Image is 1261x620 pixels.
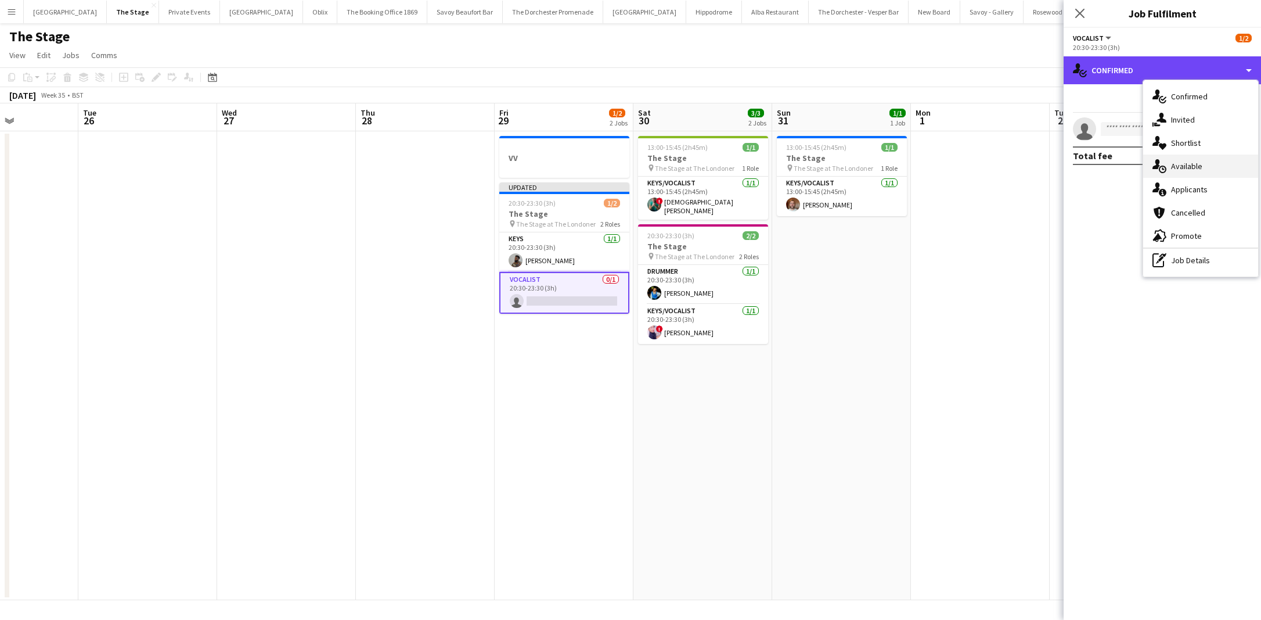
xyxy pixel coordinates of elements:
span: 1/1 [881,143,898,152]
h3: The Stage [638,241,768,252]
app-job-card: Updated20:30-23:30 (3h)1/2The Stage The Stage at The Londoner2 RolesKeys1/120:30-23:30 (3h)[PERSO... [499,182,629,314]
span: 2/2 [743,231,759,240]
span: 28 [359,114,375,127]
div: 20:30-23:30 (3h) [1073,43,1252,52]
div: Confirmed [1143,85,1258,108]
span: 1/1 [889,109,906,117]
a: Comms [87,48,122,63]
span: The Stage at The Londoner [655,252,734,261]
span: The Stage at The Londoner [516,220,596,228]
span: Week 35 [38,91,67,99]
app-job-card: VV [499,136,629,178]
span: 20:30-23:30 (3h) [647,231,694,240]
h3: Job Fulfilment [1064,6,1261,21]
div: [DATE] [9,89,36,101]
span: Jobs [62,50,80,60]
button: Private Events [159,1,220,23]
span: Comms [91,50,117,60]
button: [GEOGRAPHIC_DATA] [220,1,303,23]
div: Confirmed [1064,56,1261,84]
div: Job Details [1143,249,1258,272]
span: Tue [1054,107,1068,118]
div: Promote [1143,224,1258,248]
div: Cancelled [1143,201,1258,224]
h1: The Stage [9,28,70,45]
app-job-card: 20:30-23:30 (3h)2/2The Stage The Stage at The Londoner2 RolesDrummer1/120:30-23:30 (3h)[PERSON_NA... [638,224,768,344]
span: Sun [777,107,791,118]
span: Vocalist [1073,34,1104,42]
button: Hippodrome [686,1,742,23]
span: The Stage at The Londoner [794,164,873,173]
span: 29 [498,114,509,127]
div: BST [72,91,84,99]
span: 3/3 [748,109,764,117]
span: 2 Roles [600,220,620,228]
span: Thu [361,107,375,118]
button: Vocalist [1073,34,1113,42]
h3: The Stage [499,209,629,219]
span: Sat [638,107,651,118]
span: 13:00-15:45 (2h45m) [647,143,708,152]
span: 1/2 [1235,34,1252,42]
span: Tue [83,107,96,118]
button: [GEOGRAPHIC_DATA] [24,1,107,23]
button: The Dorchester - Vesper Bar [809,1,909,23]
span: 2 [1053,114,1068,127]
app-card-role: Vocalist0/120:30-23:30 (3h) [499,272,629,314]
span: ! [656,198,663,205]
app-card-role: Keys/Vocalist1/120:30-23:30 (3h)![PERSON_NAME] [638,304,768,344]
div: 2 Jobs [610,119,628,127]
div: Total fee [1073,150,1112,162]
button: Alba Restaurant [742,1,809,23]
app-job-card: 13:00-15:45 (2h45m)1/1The Stage The Stage at The Londoner1 RoleKeys/Vocalist1/113:00-15:45 (2h45m... [777,136,907,216]
a: Jobs [57,48,84,63]
a: View [5,48,30,63]
span: 20:30-23:30 (3h) [509,199,556,207]
button: New Board [909,1,960,23]
span: View [9,50,26,60]
button: The Stage [107,1,159,23]
div: Applicants [1143,178,1258,201]
span: The Stage at The Londoner [655,164,734,173]
app-job-card: 13:00-15:45 (2h45m)1/1The Stage The Stage at The Londoner1 RoleKeys/Vocalist1/113:00-15:45 (2h45m... [638,136,768,220]
app-card-role: Keys1/120:30-23:30 (3h)[PERSON_NAME] [499,232,629,272]
button: [GEOGRAPHIC_DATA] [603,1,686,23]
app-card-role: Keys/Vocalist1/113:00-15:45 (2h45m)![DEMOGRAPHIC_DATA][PERSON_NAME] [638,177,768,220]
app-card-role: Drummer1/120:30-23:30 (3h)[PERSON_NAME] [638,265,768,304]
a: Edit [33,48,55,63]
span: 1/2 [609,109,625,117]
span: 31 [775,114,791,127]
h3: VV [499,153,629,163]
button: The Dorchester Promenade [503,1,603,23]
button: Rosewood [GEOGRAPHIC_DATA] [1024,1,1137,23]
span: Wed [222,107,237,118]
h3: The Stage [638,153,768,163]
span: 13:00-15:45 (2h45m) [786,143,846,152]
div: Invited [1143,108,1258,131]
span: 27 [220,114,237,127]
h3: The Stage [777,153,907,163]
button: Savoy - Gallery [960,1,1024,23]
span: 1 Role [881,164,898,173]
div: Available [1143,155,1258,178]
span: Fri [499,107,509,118]
span: Mon [916,107,931,118]
button: The Booking Office 1869 [337,1,427,23]
span: Edit [37,50,51,60]
button: Oblix [303,1,337,23]
span: 1/1 [743,143,759,152]
span: 2 Roles [739,252,759,261]
span: 26 [81,114,96,127]
span: 1 Role [742,164,759,173]
div: Updated [499,182,629,192]
app-card-role: Keys/Vocalist1/113:00-15:45 (2h45m)[PERSON_NAME] [777,177,907,216]
span: 1/2 [604,199,620,207]
button: Savoy Beaufort Bar [427,1,503,23]
span: 1 [914,114,931,127]
span: 30 [636,114,651,127]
